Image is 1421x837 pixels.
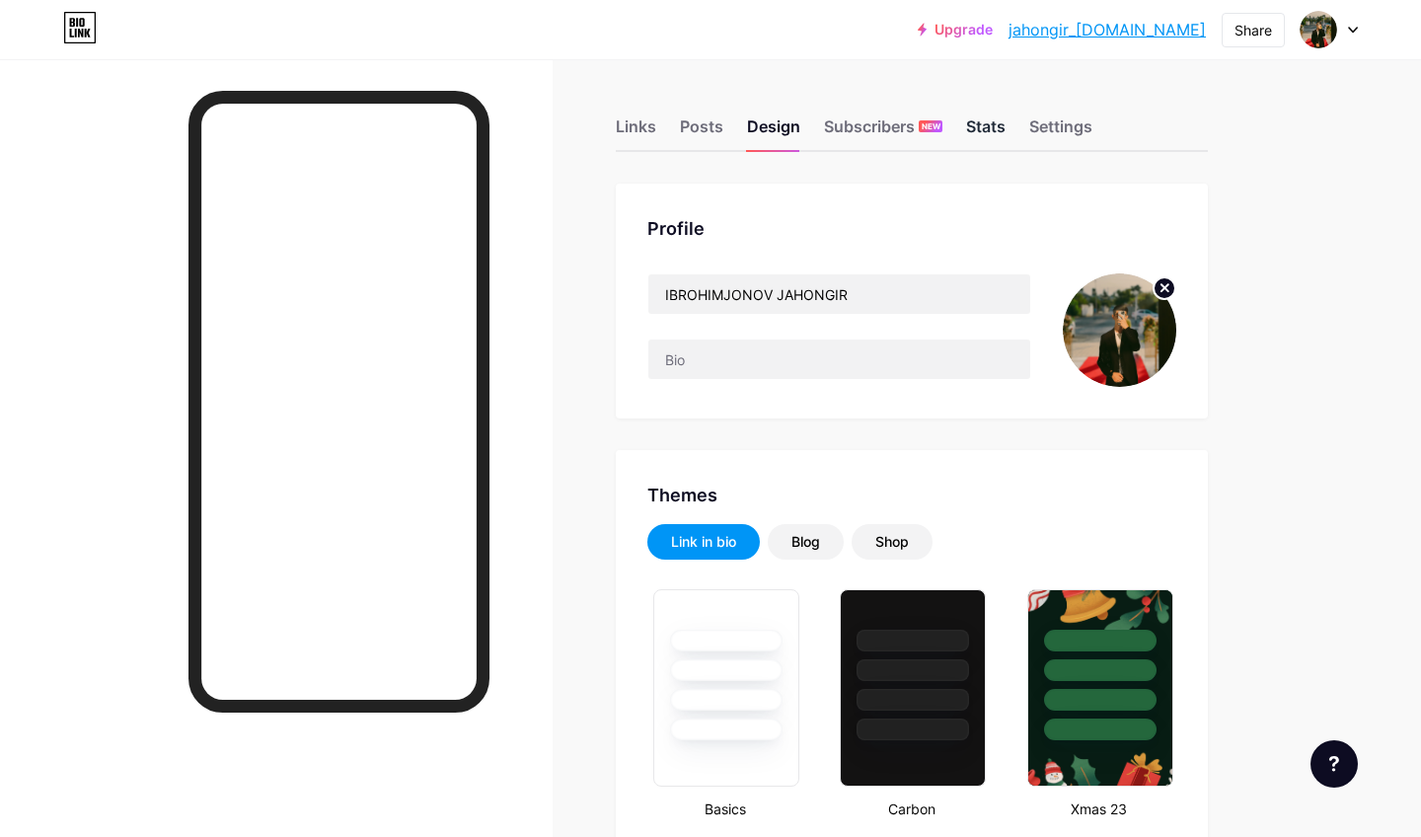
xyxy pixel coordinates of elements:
[875,532,909,552] div: Shop
[824,114,942,150] div: Subscribers
[671,532,736,552] div: Link in bio
[1029,114,1092,150] div: Settings
[648,340,1030,379] input: Bio
[1021,799,1176,819] div: Xmas 23
[747,114,800,150] div: Design
[1300,11,1337,48] img: 42pwqq85
[922,120,940,132] span: NEW
[1063,273,1176,387] img: 42pwqq85
[648,274,1030,314] input: Name
[647,799,802,819] div: Basics
[791,532,820,552] div: Blog
[616,114,656,150] div: Links
[647,482,1176,508] div: Themes
[834,799,989,819] div: Carbon
[1234,20,1272,40] div: Share
[1009,18,1206,41] a: jahongir_[DOMAIN_NAME]
[647,215,1176,242] div: Profile
[966,114,1006,150] div: Stats
[680,114,723,150] div: Posts
[918,22,993,38] a: Upgrade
